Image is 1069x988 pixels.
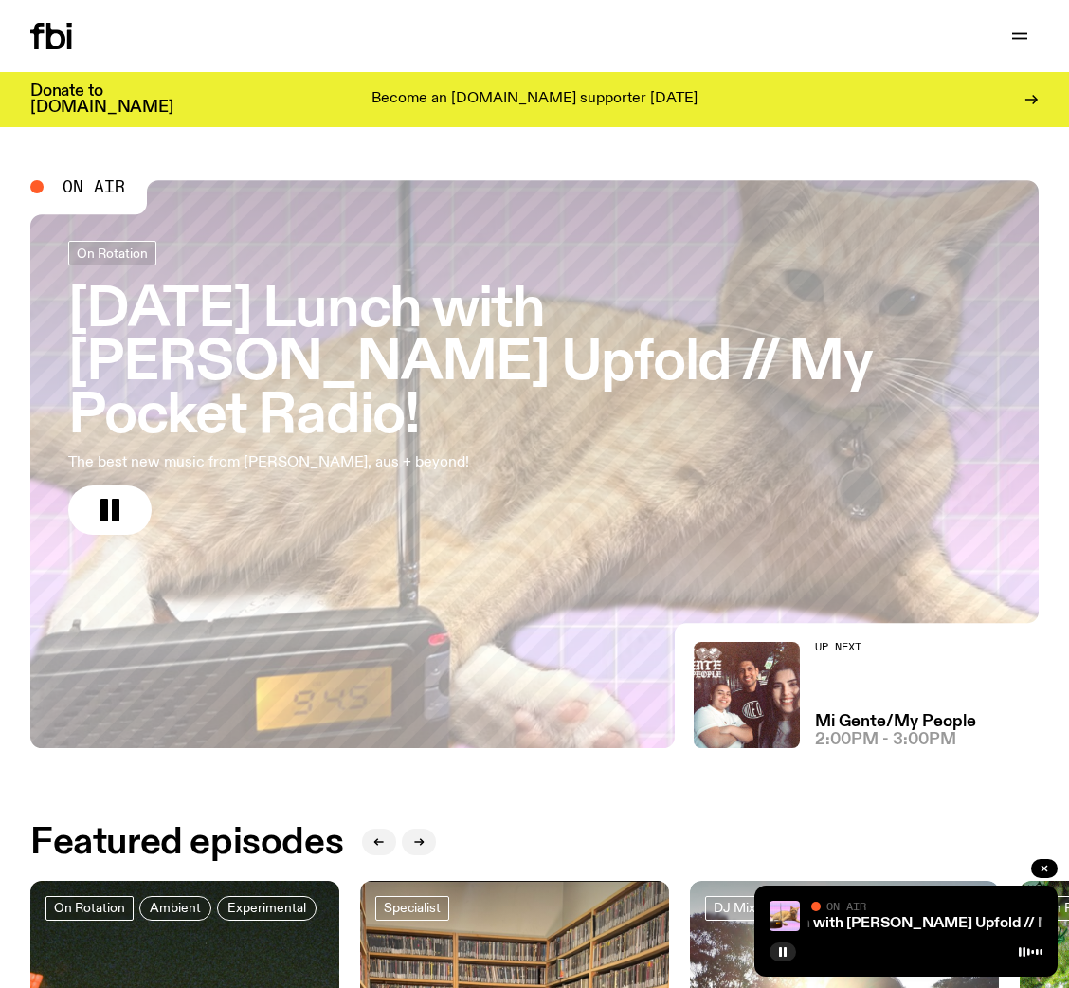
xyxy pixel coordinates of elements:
[384,901,441,915] span: Specialist
[30,826,343,860] h2: Featured episodes
[54,901,125,915] span: On Rotation
[45,896,134,921] a: On Rotation
[63,178,125,195] span: On Air
[826,900,866,912] span: On Air
[139,896,211,921] a: Ambient
[375,896,449,921] a: Specialist
[217,896,317,921] a: Experimental
[815,642,976,652] h2: Up Next
[714,901,755,915] span: DJ Mix
[371,91,698,108] p: Become an [DOMAIN_NAME] supporter [DATE]
[150,901,201,915] span: Ambient
[705,896,764,921] a: DJ Mix
[68,451,553,474] p: The best new music from [PERSON_NAME], aus + beyond!
[68,241,156,265] a: On Rotation
[68,241,1001,534] a: [DATE] Lunch with [PERSON_NAME] Upfold // My Pocket Radio!The best new music from [PERSON_NAME], ...
[30,83,173,116] h3: Donate to [DOMAIN_NAME]
[68,284,1001,443] h3: [DATE] Lunch with [PERSON_NAME] Upfold // My Pocket Radio!
[815,732,956,748] span: 2:00pm - 3:00pm
[227,901,306,915] span: Experimental
[77,246,148,260] span: On Rotation
[815,714,976,730] a: Mi Gente/My People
